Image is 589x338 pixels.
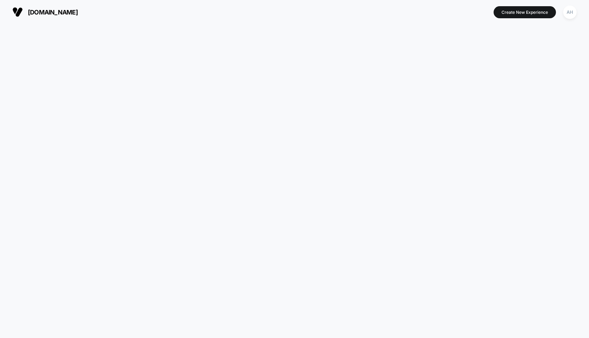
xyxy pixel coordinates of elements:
span: [DOMAIN_NAME] [28,9,78,16]
img: Visually logo [12,7,23,17]
button: Create New Experience [494,6,556,18]
div: AH [563,6,577,19]
button: AH [561,5,579,19]
button: [DOMAIN_NAME] [10,7,80,18]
